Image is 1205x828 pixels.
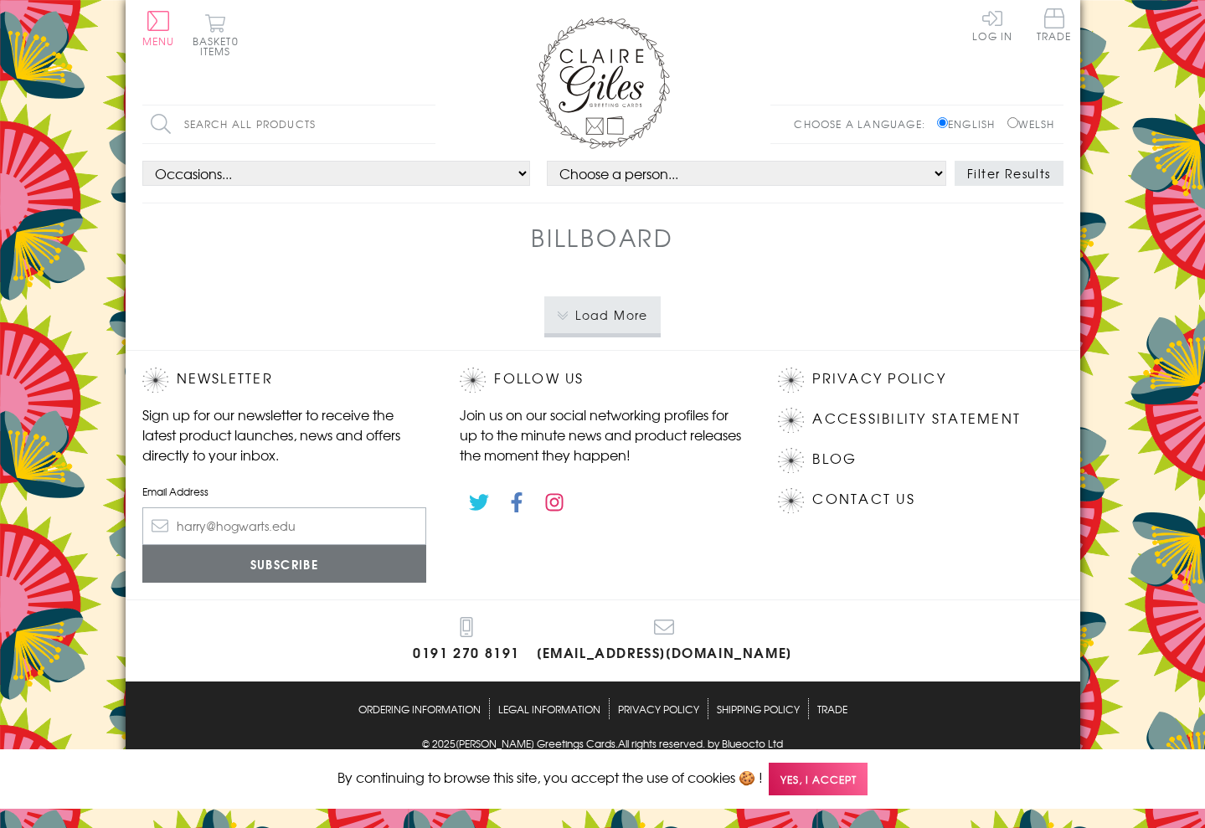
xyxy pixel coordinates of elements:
a: Contact Us [812,488,914,511]
input: English [937,117,948,128]
button: Menu [142,11,175,46]
span: Yes, I accept [769,763,868,795]
label: English [937,116,1003,131]
a: [EMAIL_ADDRESS][DOMAIN_NAME] [537,617,792,665]
p: Choose a language: [794,116,934,131]
a: 0191 270 8191 [413,617,520,665]
a: Shipping Policy [717,698,800,719]
a: Blog [812,448,857,471]
a: Trade [817,698,847,719]
a: by Blueocto Ltd [708,736,783,753]
span: Menu [142,33,175,49]
p: Sign up for our newsletter to receive the latest product launches, news and offers directly to yo... [142,404,427,465]
button: Filter Results [955,161,1063,186]
input: Welsh [1007,117,1018,128]
input: Subscribe [142,545,427,583]
h2: Follow Us [460,368,744,393]
a: Privacy Policy [812,368,945,390]
p: Join us on our social networking profiles for up to the minute news and product releases the mome... [460,404,744,465]
a: Log In [972,8,1012,41]
input: Search all products [142,105,435,143]
p: © 2025 . [142,736,1063,751]
span: All rights reserved. [618,736,705,751]
span: 0 items [200,33,239,59]
button: Load More [544,296,661,333]
a: Legal Information [498,698,600,719]
a: [PERSON_NAME] Greetings Cards [456,736,615,753]
span: Trade [1037,8,1072,41]
img: Claire Giles Greetings Cards [536,17,670,149]
a: Trade [1037,8,1072,44]
a: Privacy Policy [618,698,699,719]
a: Ordering Information [358,698,481,719]
h2: Newsletter [142,368,427,393]
h1: Billboard [531,220,674,255]
label: Email Address [142,484,427,499]
label: Welsh [1007,116,1055,131]
a: Accessibility Statement [812,408,1021,430]
input: Search [419,105,435,143]
input: harry@hogwarts.edu [142,507,427,545]
button: Basket0 items [193,13,239,56]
